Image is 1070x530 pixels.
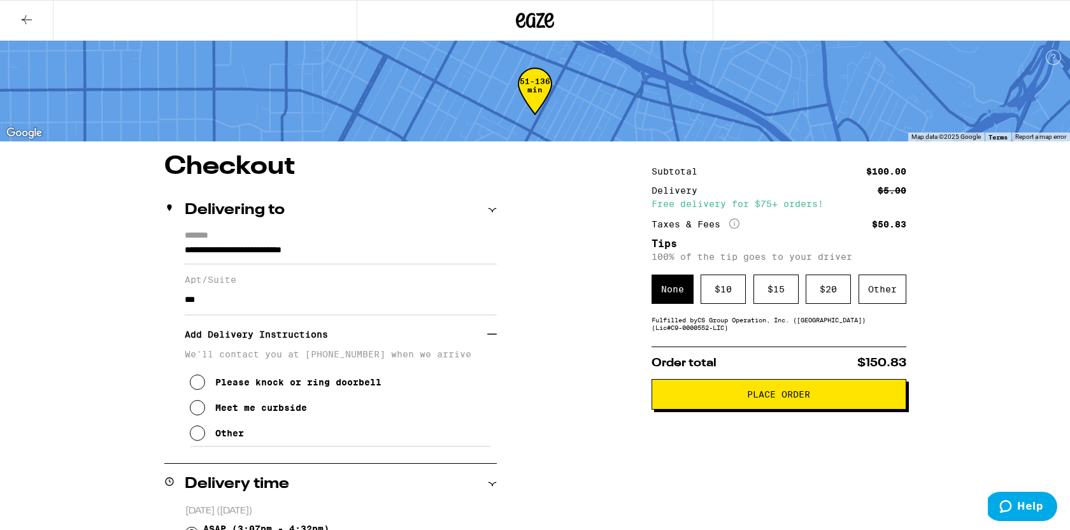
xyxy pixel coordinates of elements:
[190,369,382,395] button: Please knock or ring doorbell
[701,275,746,304] div: $ 10
[747,390,810,399] span: Place Order
[190,420,244,446] button: Other
[806,275,851,304] div: $ 20
[185,320,487,349] h3: Add Delivery Instructions
[652,275,694,304] div: None
[164,154,497,180] h1: Checkout
[3,125,45,141] a: Open this area in Google Maps (opens a new window)
[185,275,497,285] label: Apt/Suite
[3,125,45,141] img: Google
[866,167,906,176] div: $100.00
[185,505,497,517] p: [DATE] ([DATE])
[753,275,799,304] div: $ 15
[878,186,906,195] div: $5.00
[988,133,1008,141] a: Terms
[215,377,382,387] div: Please knock or ring doorbell
[857,357,906,369] span: $150.83
[185,476,289,492] h2: Delivery time
[215,428,244,438] div: Other
[652,218,739,230] div: Taxes & Fees
[652,186,706,195] div: Delivery
[652,199,906,208] div: Free delivery for $75+ orders!
[652,316,906,331] div: Fulfilled by CS Group Operation, Inc. ([GEOGRAPHIC_DATA]) (Lic# C9-0000552-LIC )
[652,252,906,262] p: 100% of the tip goes to your driver
[190,395,307,420] button: Meet me curbside
[518,77,552,125] div: 51-136 min
[185,349,497,359] p: We'll contact you at [PHONE_NUMBER] when we arrive
[185,203,285,218] h2: Delivering to
[859,275,906,304] div: Other
[988,492,1057,524] iframe: Opens a widget where you can find more information
[872,220,906,229] div: $50.83
[215,403,307,413] div: Meet me curbside
[911,133,981,140] span: Map data ©2025 Google
[1015,133,1066,140] a: Report a map error
[652,379,906,410] button: Place Order
[652,239,906,249] h5: Tips
[652,357,717,369] span: Order total
[652,167,706,176] div: Subtotal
